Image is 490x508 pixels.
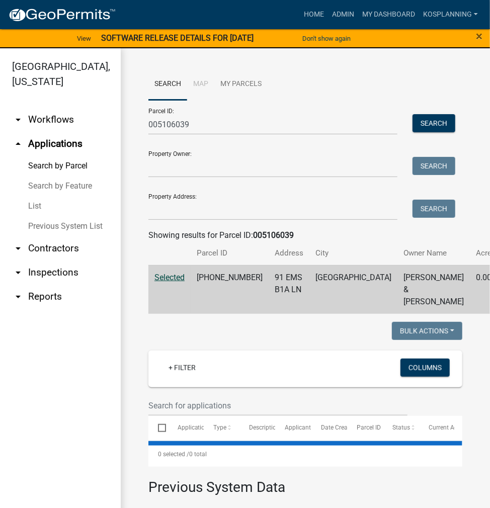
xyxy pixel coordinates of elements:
strong: 005106039 [253,230,294,240]
td: 91 EMS B1A LN [269,265,309,314]
span: × [476,29,482,43]
datatable-header-cell: Application Number [168,416,203,440]
a: + Filter [160,359,204,377]
button: Columns [400,359,450,377]
td: [PHONE_NUMBER] [191,265,269,314]
h3: Previous System Data [148,467,462,498]
datatable-header-cell: Date Created [311,416,347,440]
span: Date Created [321,424,356,431]
button: Bulk Actions [392,322,462,340]
span: Description [249,424,280,431]
th: City [309,241,397,265]
datatable-header-cell: Select [148,416,168,440]
td: [PERSON_NAME] & [PERSON_NAME] [397,265,470,314]
span: Parcel ID [357,424,381,431]
i: arrow_drop_down [12,267,24,279]
input: Search for applications [148,395,407,416]
datatable-header-cell: Description [239,416,275,440]
th: Owner Name [397,241,470,265]
a: View [73,30,95,47]
i: arrow_drop_down [12,114,24,126]
a: My Parcels [214,68,268,101]
datatable-header-cell: Applicant [275,416,311,440]
i: arrow_drop_down [12,291,24,303]
i: arrow_drop_down [12,242,24,255]
a: kosplanning [419,5,482,24]
div: 0 total [148,442,462,467]
span: Current Activity [429,424,470,431]
div: Showing results for Parcel ID: [148,229,462,241]
i: arrow_drop_up [12,138,24,150]
span: Type [213,424,226,431]
span: 0 selected / [158,451,189,458]
datatable-header-cell: Parcel ID [347,416,383,440]
button: Close [476,30,482,42]
a: Search [148,68,187,101]
button: Search [413,157,455,175]
a: My Dashboard [358,5,419,24]
a: Selected [154,273,185,282]
th: Address [269,241,309,265]
a: Admin [328,5,358,24]
a: Home [300,5,328,24]
datatable-header-cell: Type [204,416,239,440]
datatable-header-cell: Current Activity [419,416,455,440]
button: Don't show again [298,30,355,47]
span: Applicant [285,424,311,431]
datatable-header-cell: Status [383,416,419,440]
strong: SOFTWARE RELEASE DETAILS FOR [DATE] [101,33,254,43]
button: Search [413,200,455,218]
span: Application Number [178,424,232,431]
td: [GEOGRAPHIC_DATA] [309,265,397,314]
span: Status [393,424,411,431]
button: Search [413,114,455,132]
th: Parcel ID [191,241,269,265]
